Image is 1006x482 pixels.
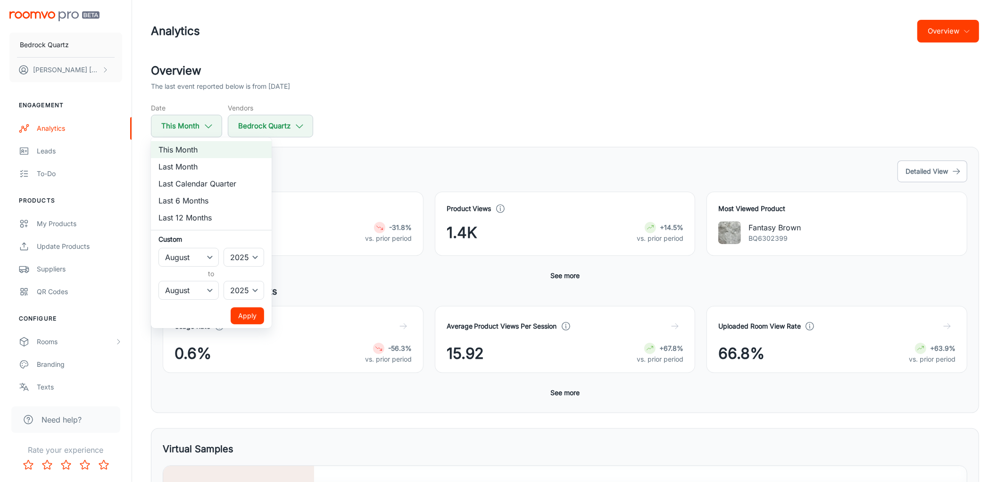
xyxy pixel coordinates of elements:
[160,269,262,279] h6: to
[151,192,272,209] li: Last 6 Months
[158,234,264,244] h6: Custom
[151,158,272,175] li: Last Month
[151,175,272,192] li: Last Calendar Quarter
[151,141,272,158] li: This Month
[151,209,272,226] li: Last 12 Months
[231,307,264,324] button: Apply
